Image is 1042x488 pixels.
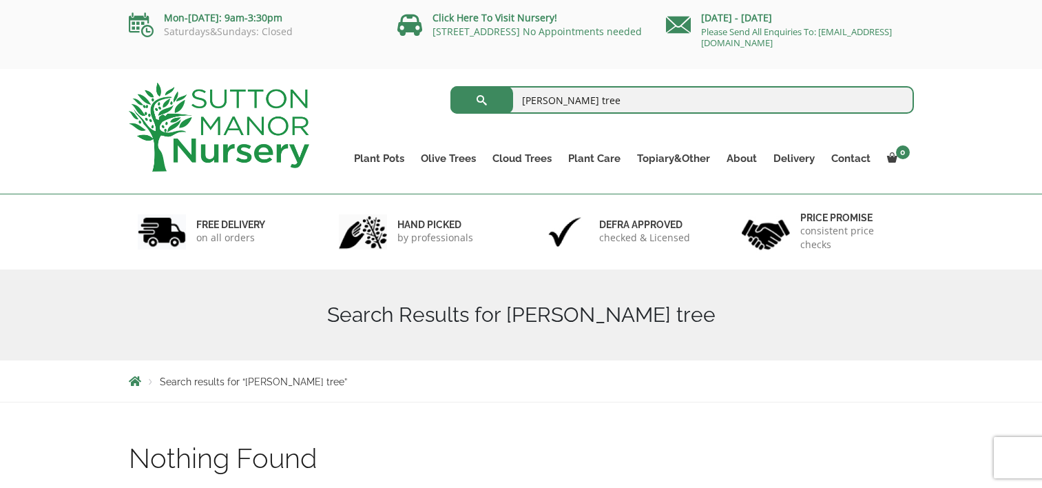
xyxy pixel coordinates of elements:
[129,376,914,387] nav: Breadcrumbs
[484,149,560,168] a: Cloud Trees
[138,214,186,250] img: 1.jpg
[129,26,377,37] p: Saturdays&Sundays: Closed
[800,212,905,224] h6: Price promise
[129,10,377,26] p: Mon-[DATE]: 9am-3:30pm
[397,231,473,245] p: by professionals
[599,218,690,231] h6: Defra approved
[701,26,892,49] a: Please Send All Enquiries To: [EMAIL_ADDRESS][DOMAIN_NAME]
[823,149,879,168] a: Contact
[160,376,347,387] span: Search results for “[PERSON_NAME] tree”
[879,149,914,168] a: 0
[896,145,910,159] span: 0
[413,149,484,168] a: Olive Trees
[450,86,914,114] input: Search...
[433,25,642,38] a: [STREET_ADDRESS] No Appointments needed
[541,214,589,250] img: 3.jpg
[196,231,265,245] p: on all orders
[339,214,387,250] img: 2.jpg
[129,83,309,172] img: logo
[433,11,557,24] a: Click Here To Visit Nursery!
[599,231,690,245] p: checked & Licensed
[742,211,790,253] img: 4.jpg
[129,444,914,473] h1: Nothing Found
[129,303,914,327] h1: Search Results for [PERSON_NAME] tree
[718,149,765,168] a: About
[629,149,718,168] a: Topiary&Other
[800,224,905,252] p: consistent price checks
[666,10,914,26] p: [DATE] - [DATE]
[560,149,629,168] a: Plant Care
[397,218,473,231] h6: hand picked
[765,149,823,168] a: Delivery
[196,218,265,231] h6: FREE DELIVERY
[346,149,413,168] a: Plant Pots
